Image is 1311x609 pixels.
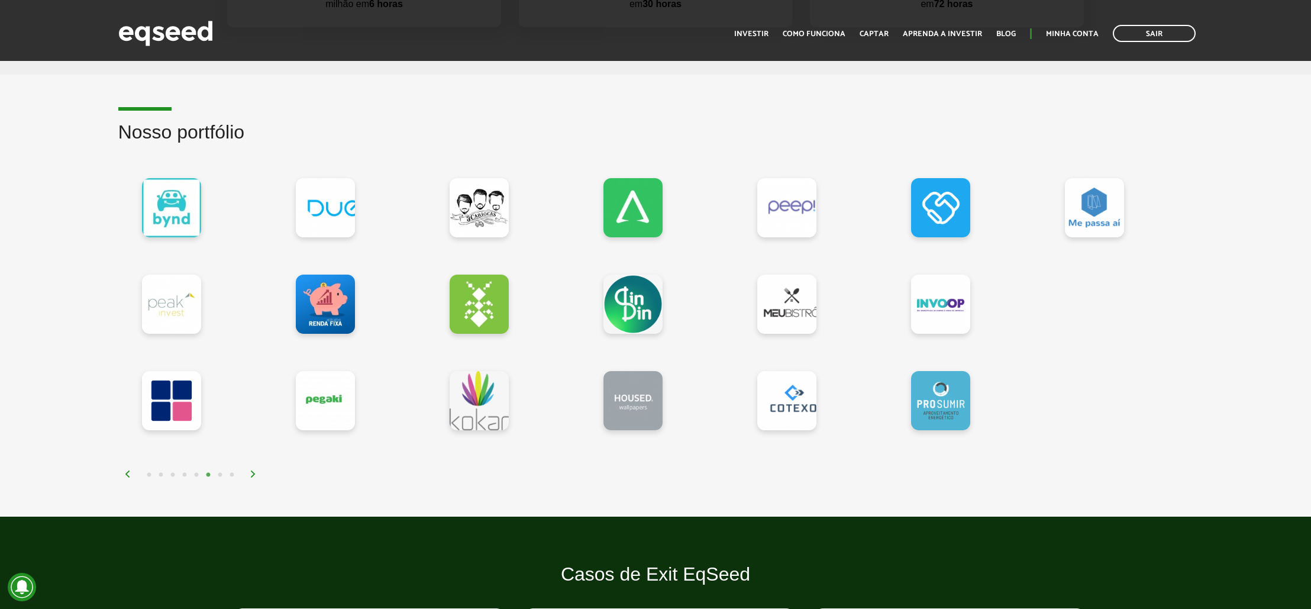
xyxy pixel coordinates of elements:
button: 2 of 4 [155,469,167,481]
a: Como funciona [783,30,845,38]
a: Bynd [142,178,201,237]
a: Pegaki [296,371,355,430]
a: 3Cariocas [450,178,509,237]
a: Mutual [142,371,201,430]
a: Invoop [911,275,970,334]
img: arrow%20left.svg [124,471,131,478]
h2: Casos de Exit EqSeed [227,564,1083,602]
a: Me Passa Aí [1065,178,1124,237]
a: Peepi [757,178,816,237]
a: Prosumir [911,371,970,430]
h2: Nosso portfólio [118,122,1193,160]
button: 5 of 4 [190,469,202,481]
img: arrow%20right.svg [250,471,257,478]
a: DinDin [603,275,663,334]
a: Sair [1113,25,1196,42]
a: Peak Invest [142,275,201,334]
button: 8 of 4 [226,469,238,481]
img: EqSeed [118,18,213,49]
button: 7 of 4 [214,469,226,481]
button: 4 of 4 [179,469,190,481]
a: Cotexo [757,371,816,430]
a: Meu Bistrô [757,275,816,334]
a: Kokar [450,371,509,430]
button: 3 of 4 [167,469,179,481]
a: App Renda Fixa [296,275,355,334]
a: Contraktor [911,178,970,237]
button: 6 of 4 [202,469,214,481]
a: Blog [996,30,1016,38]
a: Aprenda a investir [903,30,982,38]
a: Captar [860,30,889,38]
a: GreenAnt [450,275,509,334]
a: Due Laser [296,178,355,237]
a: Investir [734,30,768,38]
a: Allugator [603,178,663,237]
a: Minha conta [1046,30,1099,38]
button: 1 of 4 [143,469,155,481]
a: Housed [603,371,663,430]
